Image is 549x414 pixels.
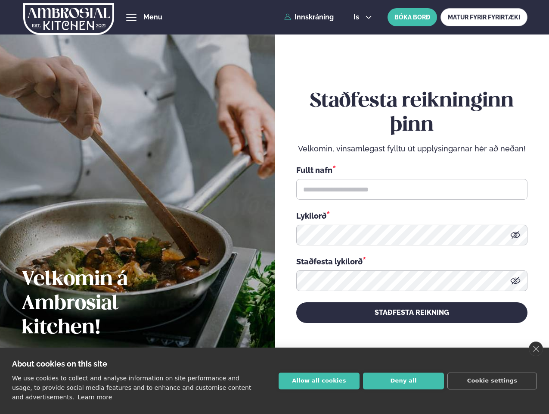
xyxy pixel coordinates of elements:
[126,12,136,22] button: hamburger
[440,8,527,26] a: MATUR FYRIR FYRIRTÆKI
[23,1,114,37] img: logo
[22,268,200,340] h2: Velkomin á Ambrosial kitchen!
[354,14,362,21] span: is
[12,359,107,368] strong: About cookies on this site
[296,164,527,176] div: Fullt nafn
[447,373,537,389] button: Cookie settings
[279,373,360,389] button: Allow all cookies
[388,8,437,26] button: BÓKA BORÐ
[296,144,527,154] p: Velkomin, vinsamlegast fylltu út upplýsingarnar hér að neðan!
[296,302,527,323] button: STAÐFESTA REIKNING
[347,14,379,21] button: is
[296,89,527,138] h2: Staðfesta reikninginn þinn
[296,210,527,221] div: Lykilorð
[12,375,251,401] p: We use cookies to collect and analyse information on site performance and usage, to provide socia...
[296,256,527,267] div: Staðfesta lykilorð
[78,394,112,401] a: Learn more
[363,373,444,389] button: Deny all
[529,342,543,356] a: close
[284,13,334,21] a: Innskráning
